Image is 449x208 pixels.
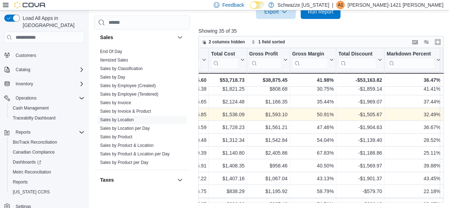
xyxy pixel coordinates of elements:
[10,188,53,196] a: [US_STATE] CCRS
[100,109,151,114] a: Sales by Invoice & Product
[13,149,55,155] span: Canadian Compliance
[1,93,87,103] button: Operations
[100,151,170,156] a: Sales by Product & Location per Day
[16,95,37,101] span: Operations
[13,115,55,121] span: Traceabilty Dashboard
[7,167,87,177] button: Metrc Reconciliation
[7,113,87,123] button: Traceabilty Dashboard
[10,168,84,176] span: Metrc Reconciliation
[176,33,184,42] button: Sales
[211,76,244,84] div: $53,718.73
[7,147,87,157] button: Canadian Compliance
[10,158,84,166] span: Dashboards
[248,38,288,46] button: 1 field sorted
[16,53,36,58] span: Customers
[100,176,114,183] h3: Taxes
[198,27,446,34] p: Showing 35 of 35
[100,92,158,97] a: Sales by Employee (Tendered)
[13,51,84,60] span: Customers
[100,91,158,97] span: Sales by Employee (Tendered)
[100,83,156,88] a: Sales by Employee (Created)
[13,65,33,74] button: Catalog
[13,80,84,88] span: Inventory
[199,38,248,46] button: 2 columns hidden
[10,188,84,196] span: Washington CCRS
[10,114,58,122] a: Traceabilty Dashboard
[292,76,333,84] div: 41.98%
[7,187,87,197] button: [US_STATE] CCRS
[13,179,28,185] span: Reports
[13,80,36,88] button: Inventory
[13,128,84,137] span: Reports
[13,189,50,195] span: [US_STATE] CCRS
[100,57,128,63] span: Itemized Sales
[13,94,39,102] button: Operations
[100,160,148,165] a: Sales by Product per Day
[13,169,51,175] span: Metrc Reconciliation
[411,38,419,46] button: Keyboard shortcuts
[209,39,245,45] span: 2 columns hidden
[338,1,343,9] span: A1
[10,168,54,176] a: Metrc Reconciliation
[10,158,44,166] a: Dashboards
[258,39,285,45] span: 1 field sorted
[100,34,174,41] button: Sales
[176,176,184,184] button: Taxes
[13,105,49,111] span: Cash Management
[100,151,170,157] span: Sales by Product & Location per Day
[7,157,87,167] a: Dashboards
[13,159,41,165] span: Dashboards
[7,137,87,147] button: BioTrack Reconciliation
[94,47,190,170] div: Sales
[13,51,39,60] a: Customers
[10,178,31,186] a: Reports
[13,139,57,145] span: BioTrack Reconciliation
[100,160,148,165] span: Sales by Product per Day
[100,176,174,183] button: Taxes
[387,76,440,84] div: 36.47%
[422,38,431,46] button: Display options
[100,100,131,106] span: Sales by Invoice
[1,50,87,60] button: Customers
[100,134,132,139] a: Sales by Product
[100,34,113,41] h3: Sales
[249,76,288,84] div: $38,875.45
[10,104,84,112] span: Cash Management
[1,79,87,89] button: Inventory
[100,108,151,114] span: Sales by Invoice & Product
[332,1,333,9] p: |
[10,104,51,112] a: Cash Management
[20,15,84,29] span: Load All Apps in [GEOGRAPHIC_DATA]
[1,65,87,75] button: Catalog
[7,177,87,187] button: Reports
[100,126,150,131] span: Sales by Location per Day
[100,143,154,148] span: Sales by Product & Location
[250,1,265,9] input: Dark Mode
[336,1,345,9] div: Amanda-1421 Lyons
[16,67,30,73] span: Catalog
[164,76,206,84] div: $105,955.60
[347,1,443,9] p: [PERSON_NAME]-1421 [PERSON_NAME]
[10,114,84,122] span: Traceabilty Dashboard
[100,49,122,54] a: End Of Day
[100,66,143,71] a: Sales by Classification
[16,81,33,87] span: Inventory
[100,117,134,122] a: Sales by Location
[10,148,58,156] a: Canadian Compliance
[100,74,125,80] span: Sales by Day
[13,128,33,137] button: Reports
[1,127,87,137] button: Reports
[433,38,442,46] button: Enter fullscreen
[100,58,128,63] a: Itemized Sales
[10,178,84,186] span: Reports
[222,1,244,9] span: Feedback
[10,138,84,146] span: BioTrack Reconciliation
[13,65,84,74] span: Catalog
[14,1,46,9] img: Cova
